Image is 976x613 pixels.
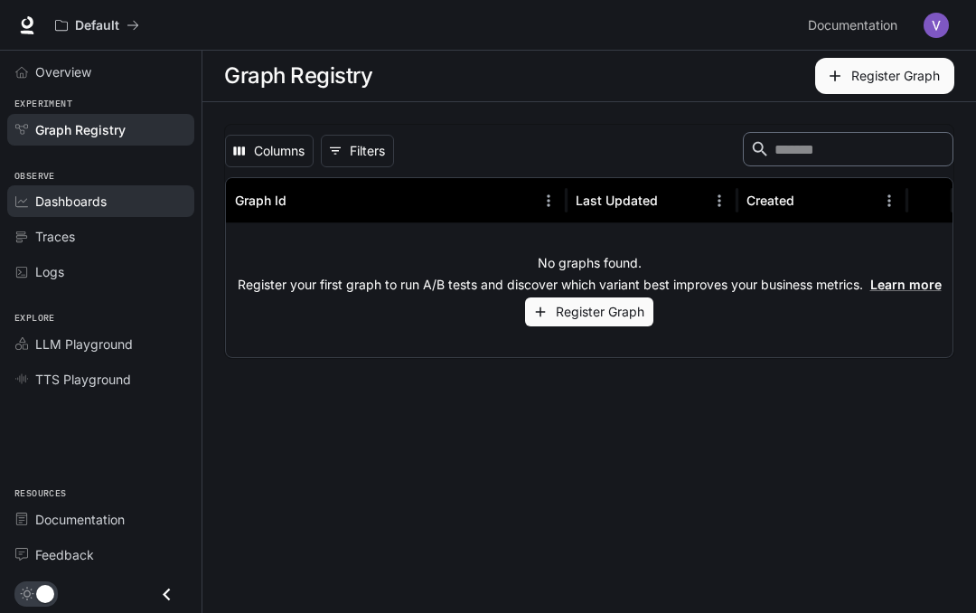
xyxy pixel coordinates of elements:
[35,335,133,354] span: LLM Playground
[7,504,194,535] a: Documentation
[35,370,131,389] span: TTS Playground
[924,13,949,38] img: User avatar
[35,120,126,139] span: Graph Registry
[35,262,64,281] span: Logs
[7,56,194,88] a: Overview
[535,187,562,214] button: Menu
[746,193,794,208] div: Created
[75,18,119,33] p: Default
[876,187,903,214] button: Menu
[918,7,954,43] button: User avatar
[47,7,147,43] button: All workspaces
[796,187,823,214] button: Sort
[7,114,194,146] a: Graph Registry
[870,277,942,292] a: Learn more
[808,14,897,37] span: Documentation
[538,254,642,272] p: No graphs found.
[743,132,953,170] div: Search
[35,192,107,211] span: Dashboards
[7,363,194,395] a: TTS Playground
[36,583,54,603] span: Dark mode toggle
[801,7,911,43] a: Documentation
[660,187,687,214] button: Sort
[146,576,187,613] button: Close drawer
[35,227,75,246] span: Traces
[815,58,954,94] button: Register Graph
[238,276,942,294] p: Register your first graph to run A/B tests and discover which variant best improves your business...
[288,187,315,214] button: Sort
[35,62,91,81] span: Overview
[35,545,94,564] span: Feedback
[225,135,314,167] button: Select columns
[7,539,194,571] a: Feedback
[7,185,194,217] a: Dashboards
[7,256,194,288] a: Logs
[35,510,125,529] span: Documentation
[525,297,653,327] button: Register Graph
[7,328,194,360] a: LLM Playground
[224,58,372,94] h1: Graph Registry
[706,187,733,214] button: Menu
[576,193,658,208] div: Last Updated
[7,221,194,252] a: Traces
[235,193,286,208] div: Graph Id
[321,135,394,167] button: Show filters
